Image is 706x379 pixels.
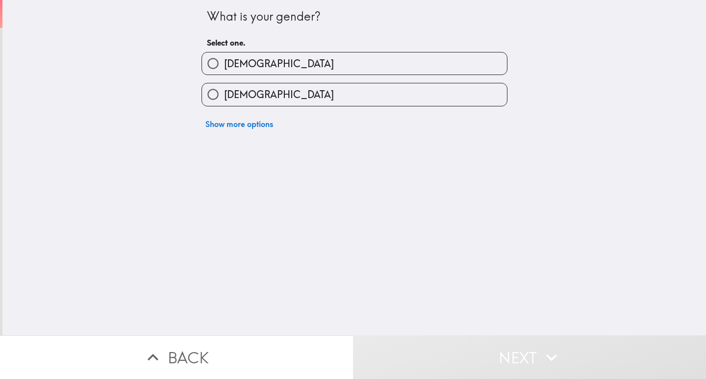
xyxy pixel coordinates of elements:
span: [DEMOGRAPHIC_DATA] [224,88,334,101]
span: [DEMOGRAPHIC_DATA] [224,57,334,71]
button: Show more options [202,114,277,134]
div: What is your gender? [207,8,502,25]
button: [DEMOGRAPHIC_DATA] [202,83,507,105]
h6: Select one. [207,37,502,48]
button: [DEMOGRAPHIC_DATA] [202,52,507,75]
button: Next [353,335,706,379]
